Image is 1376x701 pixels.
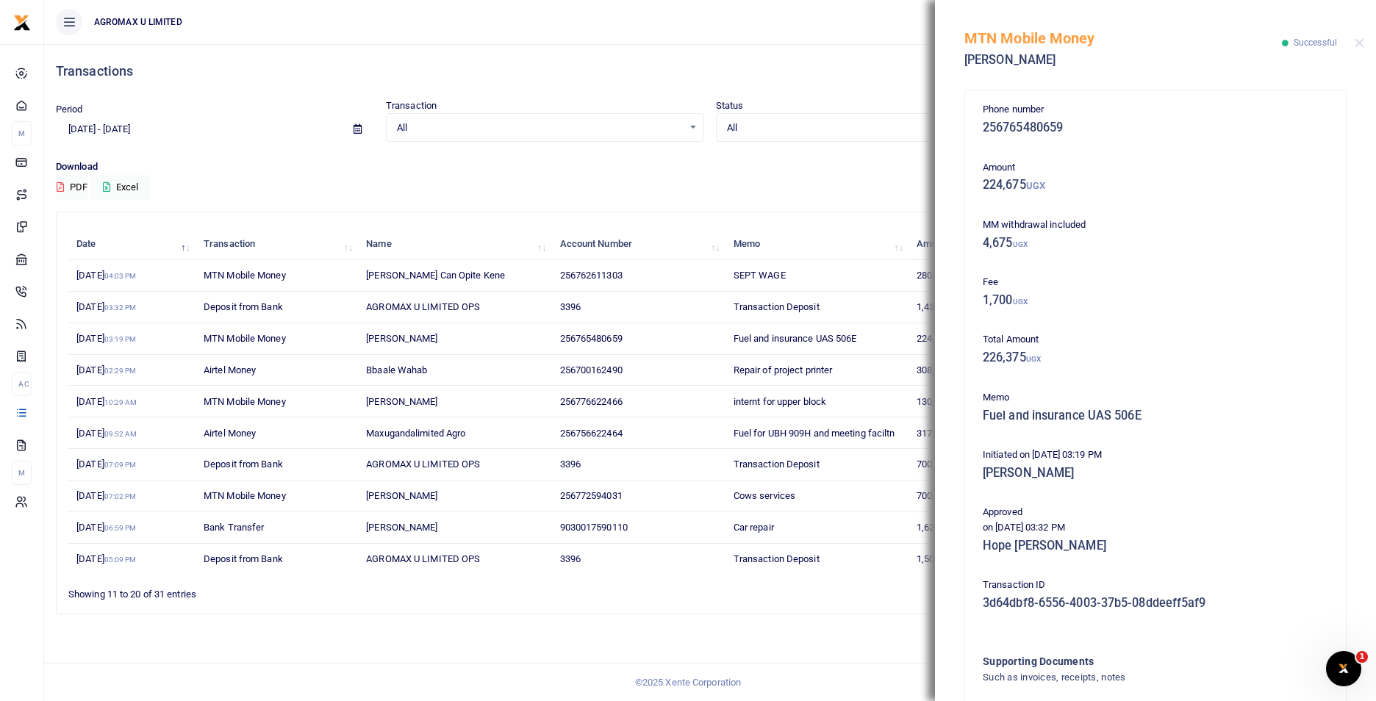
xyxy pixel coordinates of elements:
[734,522,774,533] span: Car repair
[76,428,137,439] span: [DATE]
[204,364,256,375] span: Airtel Money
[104,461,137,469] small: 07:09 PM
[983,102,1328,118] p: Phone number
[366,270,505,281] span: [PERSON_NAME] Can Opite Kene
[560,428,623,439] span: 256756622464
[1026,180,1045,191] small: UGX
[1326,651,1361,686] iframe: Intercom live chat
[560,270,623,281] span: 256762611303
[983,596,1328,611] h5: 3d64dbf8-6556-4003-37b5-08ddeeff5af9
[560,333,623,344] span: 256765480659
[560,522,628,533] span: 9030017590110
[734,333,857,344] span: Fuel and insurance UAS 506E
[76,459,136,470] span: [DATE]
[983,293,1328,308] h5: 1,700
[397,121,683,135] span: All
[983,275,1328,290] p: Fee
[983,332,1328,348] p: Total Amount
[88,15,188,29] span: AGROMAX U LIMITED
[551,229,725,260] th: Account Number: activate to sort column ascending
[917,428,964,439] span: 317,000
[204,522,264,533] span: Bank Transfer
[196,229,358,260] th: Transaction: activate to sort column ascending
[725,229,909,260] th: Memo: activate to sort column ascending
[909,229,1020,260] th: Amount: activate to sort column ascending
[917,333,964,344] span: 224,675
[204,459,283,470] span: Deposit from Bank
[734,270,786,281] span: SEPT WAGE
[917,364,964,375] span: 308,500
[560,553,581,564] span: 3396
[12,461,32,485] li: M
[983,653,1269,669] h4: Supporting Documents
[734,396,826,407] span: internt for upper block
[983,539,1328,553] h5: Hope [PERSON_NAME]
[983,669,1269,686] h4: Such as invoices, receipts, notes
[1026,355,1041,363] small: UGX
[983,236,1328,251] h5: 4,675
[104,492,137,500] small: 07:02 PM
[983,218,1328,233] p: MM withdrawal included
[76,270,136,281] span: [DATE]
[366,364,427,375] span: Bbaale Wahab
[13,14,31,32] img: logo-small
[983,505,1328,520] p: Approved
[734,301,820,312] span: Transaction Deposit
[104,524,137,532] small: 06:59 PM
[56,159,1364,175] p: Download
[1013,240,1028,248] small: UGX
[90,175,151,200] button: Excel
[76,553,136,564] span: [DATE]
[56,175,88,200] button: PDF
[358,229,551,260] th: Name: activate to sort column ascending
[104,367,137,375] small: 02:29 PM
[204,396,286,407] span: MTN Mobile Money
[1355,38,1364,48] button: Close
[204,333,286,344] span: MTN Mobile Money
[204,553,283,564] span: Deposit from Bank
[56,117,342,142] input: select period
[560,301,581,312] span: 3396
[983,121,1328,135] h5: 256765480659
[560,396,623,407] span: 256776622466
[560,364,623,375] span: 256700162490
[1294,37,1337,48] span: Successful
[917,459,964,470] span: 700,000
[76,364,136,375] span: [DATE]
[204,270,286,281] span: MTN Mobile Money
[366,459,480,470] span: AGROMAX U LIMITED OPS
[104,430,137,438] small: 09:52 AM
[386,98,437,113] label: Transaction
[917,270,964,281] span: 280,000
[104,272,137,280] small: 04:03 PM
[983,160,1328,176] p: Amount
[104,556,137,564] small: 05:09 PM
[76,396,137,407] span: [DATE]
[734,364,833,375] span: Repair of project printer
[366,333,437,344] span: [PERSON_NAME]
[76,490,136,501] span: [DATE]
[1356,651,1368,663] span: 1
[734,459,820,470] span: Transaction Deposit
[104,398,137,406] small: 10:29 AM
[560,490,623,501] span: 256772594031
[12,372,32,396] li: Ac
[734,553,820,564] span: Transaction Deposit
[104,303,137,312] small: 03:32 PM
[716,98,744,113] label: Status
[76,522,136,533] span: [DATE]
[366,428,465,439] span: Maxugandalimited Agro
[104,335,137,343] small: 03:19 PM
[560,459,581,470] span: 3396
[983,578,1328,593] p: Transaction ID
[917,301,972,312] span: 1,430,000
[56,102,83,117] label: Period
[983,520,1328,536] p: on [DATE] 03:32 PM
[983,409,1328,423] h5: Fuel and insurance UAS 506E
[983,390,1328,406] p: Memo
[204,301,283,312] span: Deposit from Bank
[76,333,136,344] span: [DATE]
[734,490,795,501] span: Cows services
[68,579,598,602] div: Showing 11 to 20 of 31 entries
[917,490,964,501] span: 700,000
